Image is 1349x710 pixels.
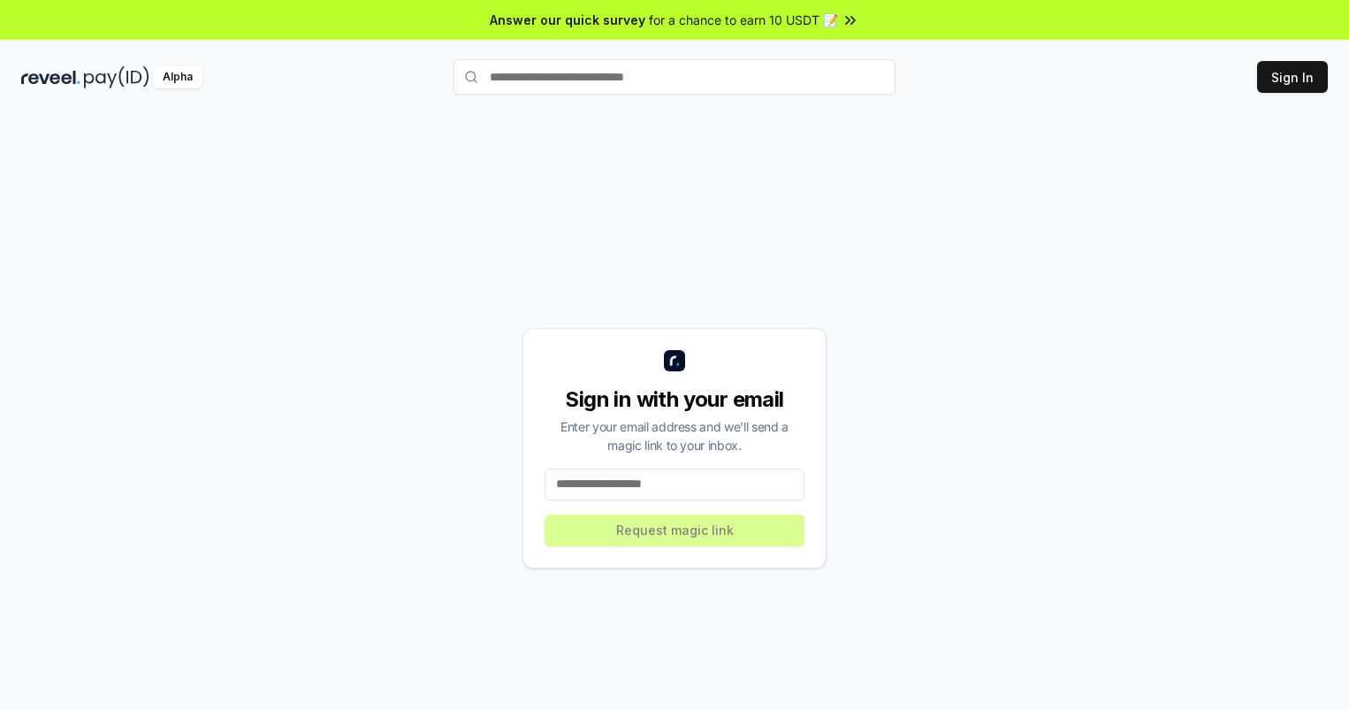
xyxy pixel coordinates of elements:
div: Alpha [153,66,202,88]
span: for a chance to earn 10 USDT 📝 [649,11,838,29]
img: reveel_dark [21,66,80,88]
img: logo_small [664,350,685,371]
div: Enter your email address and we’ll send a magic link to your inbox. [545,417,804,454]
span: Answer our quick survey [490,11,645,29]
button: Sign In [1257,61,1328,93]
div: Sign in with your email [545,386,804,414]
img: pay_id [84,66,149,88]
